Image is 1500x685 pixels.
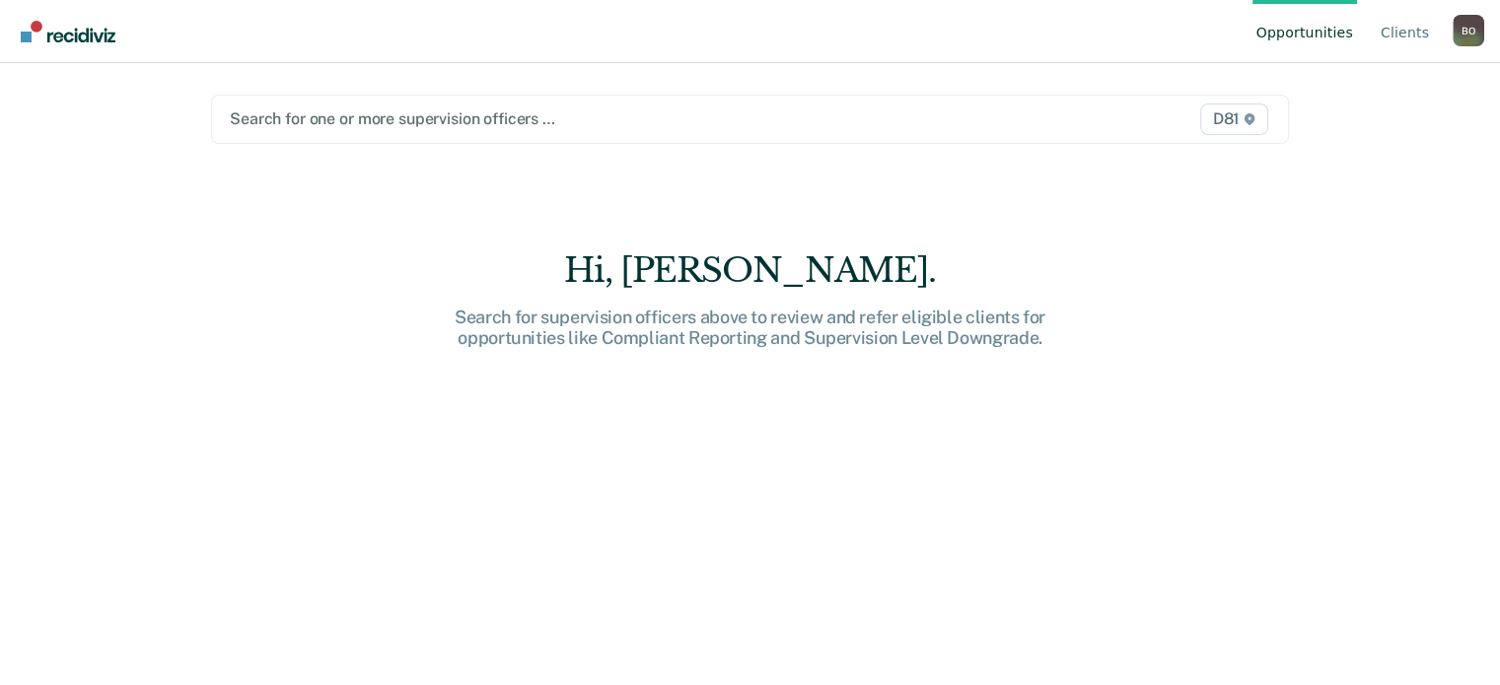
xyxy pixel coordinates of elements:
button: Profile dropdown button [1453,15,1484,46]
div: Search for supervision officers above to review and refer eligible clients for opportunities like... [435,307,1066,349]
div: Hi, [PERSON_NAME]. [435,250,1066,291]
div: B O [1453,15,1484,46]
img: Recidiviz [21,21,115,42]
iframe: Intercom live chat [1433,618,1480,665]
span: D81 [1200,103,1268,135]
